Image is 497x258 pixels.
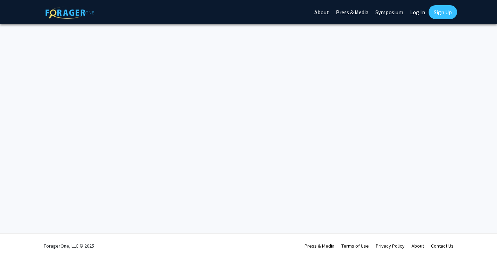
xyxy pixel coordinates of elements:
[376,243,405,249] a: Privacy Policy
[45,7,94,19] img: ForagerOne Logo
[341,243,369,249] a: Terms of Use
[412,243,424,249] a: About
[431,243,454,249] a: Contact Us
[44,234,94,258] div: ForagerOne, LLC © 2025
[429,5,457,19] a: Sign Up
[305,243,334,249] a: Press & Media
